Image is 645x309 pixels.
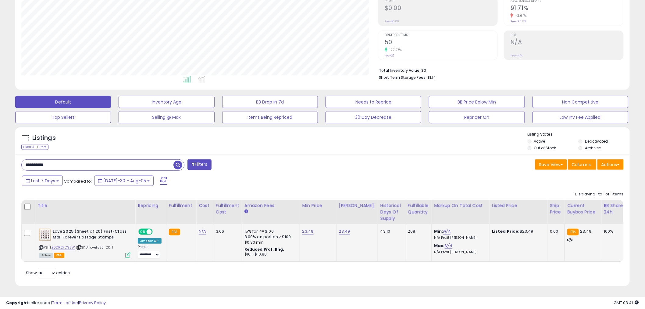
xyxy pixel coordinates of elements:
div: Fulfillment [169,202,194,209]
p: N/A Profit [PERSON_NAME] [434,236,485,240]
h2: 91.71% [511,5,623,13]
small: Prev: 22 [385,54,394,57]
div: Current Buybox Price [567,202,599,215]
div: Markup on Total Cost [434,202,487,209]
button: Inventory Age [119,96,214,108]
img: 61rGrQuYVIL._SL40_.jpg [39,229,51,241]
span: Show: entries [26,270,70,276]
h2: $0.00 [385,5,497,13]
p: Listing States: [528,132,630,137]
div: Amazon Fees [244,202,297,209]
a: 23.49 [302,228,314,234]
li: $0 [379,66,619,74]
b: Reduced Prof. Rng. [244,247,284,252]
div: 100% [604,229,624,234]
span: ROI [511,34,623,37]
div: Historical Days Of Supply [380,202,403,222]
span: $1.14 [427,75,436,80]
button: Columns [568,159,597,170]
div: Displaying 1 to 1 of 1 items [575,191,624,197]
button: Filters [187,159,211,170]
div: 43.10 [380,229,401,234]
span: Columns [572,162,591,168]
span: | SKU: lovefs25-20-1 [76,245,113,250]
span: Ordered Items [385,34,497,37]
h2: 50 [385,39,497,47]
div: Fulfillable Quantity [408,202,429,215]
a: N/A [445,243,452,249]
button: Non Competitive [533,96,628,108]
button: Needs to Reprice [326,96,421,108]
b: Min: [434,228,443,234]
span: FBA [54,253,64,258]
div: [PERSON_NAME] [339,202,375,209]
div: $10 - $10.90 [244,252,295,257]
div: Min Price [302,202,334,209]
button: Items Being Repriced [222,111,318,123]
button: Save View [535,159,567,170]
div: BB Share 24h. [604,202,626,215]
a: Terms of Use [52,300,78,306]
button: [DATE]-30 - Aug-05 [94,176,154,186]
span: OFF [152,229,162,234]
div: ASIN: [39,229,130,257]
label: Active [534,139,545,144]
div: $0.30 min [244,240,295,245]
div: Title [37,202,133,209]
div: Preset: [138,245,162,259]
div: $23.49 [492,229,543,234]
small: Amazon Fees. [244,209,248,214]
div: Repricing [138,202,164,209]
small: Prev: N/A [511,54,522,57]
b: Love 2025 (Sheet of 20) First-Class Mail Forever Postage Stamps [53,229,127,242]
span: ON [139,229,147,234]
button: Top Sellers [15,111,111,123]
a: Privacy Policy [79,300,106,306]
div: 8.00% on portion > $100 [244,234,295,240]
b: Short Term Storage Fees: [379,75,426,80]
div: Ship Price [550,202,562,215]
b: Listed Price: [492,228,520,234]
a: N/A [443,228,451,234]
small: Prev: $0.00 [385,20,399,23]
span: 23.49 [580,228,592,234]
div: 0.00 [550,229,560,234]
label: Out of Stock [534,145,556,151]
button: Repricer On [429,111,525,123]
label: Deactivated [585,139,608,144]
div: 3.06 [216,229,237,234]
b: Max: [434,243,445,249]
p: N/A Profit [PERSON_NAME] [434,250,485,254]
a: N/A [199,228,206,234]
button: BB Drop in 7d [222,96,318,108]
span: Compared to: [64,178,92,184]
div: Cost [199,202,211,209]
span: [DATE]-30 - Aug-05 [103,178,146,184]
small: 127.27% [387,48,402,52]
small: FBA [169,229,180,235]
button: Actions [597,159,624,170]
div: Listed Price [492,202,545,209]
a: 23.49 [339,228,350,234]
strong: Copyright [6,300,28,306]
small: -3.64% [513,13,527,18]
a: B0DR27D93W [52,245,75,250]
button: Last 7 Days [22,176,63,186]
h2: N/A [511,39,623,47]
button: Default [15,96,111,108]
span: Last 7 Days [31,178,55,184]
small: FBA [567,229,579,235]
div: 268 [408,229,427,234]
div: Fulfillment Cost [216,202,239,215]
div: 15% for <= $100 [244,229,295,234]
button: BB Price Below Min [429,96,525,108]
h5: Listings [32,134,56,142]
span: All listings currently available for purchase on Amazon [39,253,53,258]
div: Amazon AI * [138,238,162,244]
button: 30 Day Decrease [326,111,421,123]
div: seller snap | | [6,300,106,306]
button: Low Inv Fee Applied [533,111,628,123]
div: Clear All Filters [21,144,48,150]
th: The percentage added to the cost of goods (COGS) that forms the calculator for Min & Max prices. [432,200,490,224]
small: Prev: 95.17% [511,20,526,23]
